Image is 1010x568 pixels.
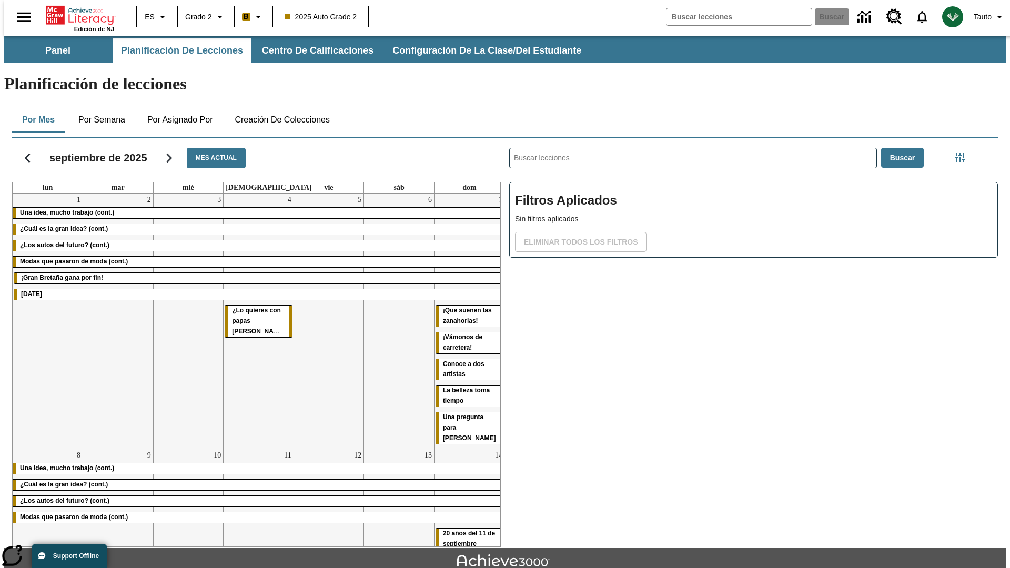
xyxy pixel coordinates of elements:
[262,45,373,57] span: Centro de calificaciones
[497,194,504,206] a: 7 de septiembre de 2025
[436,412,503,444] div: Una pregunta para Joplin
[666,8,812,25] input: Buscar campo
[13,496,504,506] div: ¿Los autos del futuro? (cont.)
[145,12,155,23] span: ES
[113,38,251,63] button: Planificación de lecciones
[436,359,503,380] div: Conoce a dos artistas
[20,241,109,249] span: ¿Los autos del futuro? (cont.)
[352,449,363,462] a: 12 de septiembre de 2025
[20,464,114,472] span: Una idea, mucho trabajo (cont.)
[436,306,503,327] div: ¡Que suenen las zanahorias!
[109,182,127,193] a: martes
[13,224,504,235] div: ¿Cuál es la gran idea? (cont.)
[20,481,108,488] span: ¿Cuál es la gran idea? (cont.)
[185,12,212,23] span: Grado 2
[20,225,108,232] span: ¿Cuál es la gran idea? (cont.)
[46,4,114,32] div: Portada
[936,3,969,31] button: Escoja un nuevo avatar
[460,182,478,193] a: domingo
[384,38,590,63] button: Configuración de la clase/del estudiante
[434,194,504,449] td: 7 de septiembre de 2025
[121,45,243,57] span: Planificación de lecciones
[156,145,183,171] button: Seguir
[49,151,147,164] h2: septiembre de 2025
[13,208,504,218] div: Una idea, mucho trabajo (cont.)
[14,145,41,171] button: Regresar
[4,134,501,547] div: Calendario
[881,148,924,168] button: Buscar
[391,182,406,193] a: sábado
[443,387,490,404] span: La belleza toma tiempo
[950,147,971,168] button: Menú lateral de filtros
[908,3,936,31] a: Notificaciones
[13,257,504,267] div: Modas que pasaron de moda (cont.)
[226,107,338,133] button: Creación de colecciones
[282,449,293,462] a: 11 de septiembre de 2025
[13,463,504,474] div: Una idea, mucho trabajo (cont.)
[215,194,223,206] a: 3 de septiembre de 2025
[13,512,504,523] div: Modas que pasaron de moda (cont.)
[254,38,382,63] button: Centro de calificaciones
[493,449,504,462] a: 14 de septiembre de 2025
[356,194,363,206] a: 5 de septiembre de 2025
[224,194,294,449] td: 4 de septiembre de 2025
[880,3,908,31] a: Centro de recursos, Se abrirá en una pestaña nueva.
[225,306,292,337] div: ¿Lo quieres con papas fritas?
[509,182,998,258] div: Filtros Aplicados
[422,449,434,462] a: 13 de septiembre de 2025
[53,552,99,560] span: Support Offline
[46,5,114,26] a: Portada
[4,74,1006,94] h1: Planificación de lecciones
[510,148,876,168] input: Buscar lecciones
[969,7,1010,26] button: Perfil/Configuración
[20,258,128,265] span: Modas que pasaron de moda (cont.)
[14,289,503,300] div: Día del Trabajo
[145,449,153,462] a: 9 de septiembre de 2025
[364,194,435,449] td: 6 de septiembre de 2025
[515,214,992,225] p: Sin filtros aplicados
[224,182,314,193] a: jueves
[211,449,223,462] a: 10 de septiembre de 2025
[392,45,581,57] span: Configuración de la clase/del estudiante
[238,7,269,26] button: Boost El color de la clase es anaranjado claro. Cambiar el color de la clase.
[13,194,83,449] td: 1 de septiembre de 2025
[20,209,114,216] span: Una idea, mucho trabajo (cont.)
[180,182,196,193] a: miércoles
[851,3,880,32] a: Centro de información
[13,240,504,251] div: ¿Los autos del futuro? (cont.)
[974,12,992,23] span: Tauto
[5,38,110,63] button: Panel
[75,449,83,462] a: 8 de septiembre de 2025
[45,45,70,57] span: Panel
[153,194,224,449] td: 3 de septiembre de 2025
[443,360,484,378] span: Conoce a dos artistas
[443,413,496,442] span: Una pregunta para Joplin
[285,12,357,23] span: 2025 Auto Grade 2
[443,333,482,351] span: ¡Vámonos de carretera!
[13,480,504,490] div: ¿Cuál es la gran idea? (cont.)
[83,194,154,449] td: 2 de septiembre de 2025
[244,10,249,23] span: B
[436,386,503,407] div: La belleza toma tiempo
[294,194,364,449] td: 5 de septiembre de 2025
[322,182,335,193] a: viernes
[139,107,221,133] button: Por asignado por
[32,544,107,568] button: Support Offline
[501,134,998,547] div: Buscar
[286,194,294,206] a: 4 de septiembre de 2025
[187,148,246,168] button: Mes actual
[21,274,103,281] span: ¡Gran Bretaña gana por fin!
[12,107,65,133] button: Por mes
[21,290,42,298] span: Día del Trabajo
[181,7,230,26] button: Grado: Grado 2, Elige un grado
[942,6,963,27] img: avatar image
[41,182,55,193] a: lunes
[70,107,134,133] button: Por semana
[436,529,503,550] div: 20 años del 11 de septiembre
[443,307,492,324] span: ¡Que suenen las zanahorias!
[75,194,83,206] a: 1 de septiembre de 2025
[4,36,1006,63] div: Subbarra de navegación
[140,7,174,26] button: Lenguaje: ES, Selecciona un idioma
[426,194,434,206] a: 6 de septiembre de 2025
[20,497,109,504] span: ¿Los autos del futuro? (cont.)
